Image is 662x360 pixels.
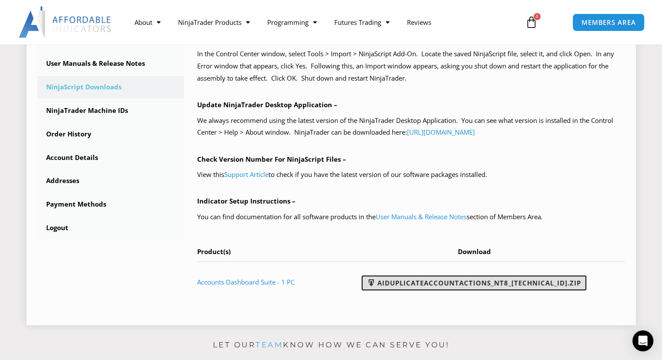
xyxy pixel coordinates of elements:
[197,115,625,139] p: We always recommend using the latest version of the NinjaTrader Desktop Application. You can see ...
[37,170,185,192] a: Addresses
[197,197,296,205] b: Indicator Setup Instructions –
[259,12,326,32] a: Programming
[126,12,169,32] a: About
[197,211,625,223] p: You can find documentation for all software products in the section of Members Area.
[37,193,185,216] a: Payment Methods
[37,99,185,122] a: NinjaTrader Machine IDs
[37,146,185,169] a: Account Details
[197,48,625,85] p: In the Control Center window, select Tools > Import > NinjaScript Add-On. Locate the saved NinjaS...
[581,19,636,26] span: MEMBERS AREA
[458,247,491,256] span: Download
[376,212,467,221] a: User Manuals & Release Notes
[512,10,551,35] a: 0
[572,14,645,31] a: MEMBERS AREA
[27,338,636,352] p: Let our know how we can serve you!
[37,217,185,239] a: Logout
[534,13,541,20] span: 0
[19,7,112,38] img: LogoAI | Affordable Indicators – NinjaTrader
[398,12,440,32] a: Reviews
[632,330,653,351] div: Open Intercom Messenger
[255,340,283,349] a: team
[197,100,337,109] b: Update NinjaTrader Desktop Application –
[197,155,346,163] b: Check Version Number For NinjaScript Files –
[197,169,625,181] p: View this to check if you have the latest version of our software packages installed.
[326,12,398,32] a: Futures Trading
[407,128,475,136] a: [URL][DOMAIN_NAME]
[169,12,259,32] a: NinjaTrader Products
[126,12,517,32] nav: Menu
[37,76,185,98] a: NinjaScript Downloads
[362,275,586,290] a: AIDuplicateAccountActions_NT8_[TECHNICAL_ID].zip
[197,278,295,286] a: Accounts Dashboard Suite - 1 PC
[37,52,185,75] a: User Manuals & Release Notes
[37,29,185,239] nav: Account pages
[224,170,269,179] a: Support Article
[37,123,185,146] a: Order History
[197,247,231,256] span: Product(s)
